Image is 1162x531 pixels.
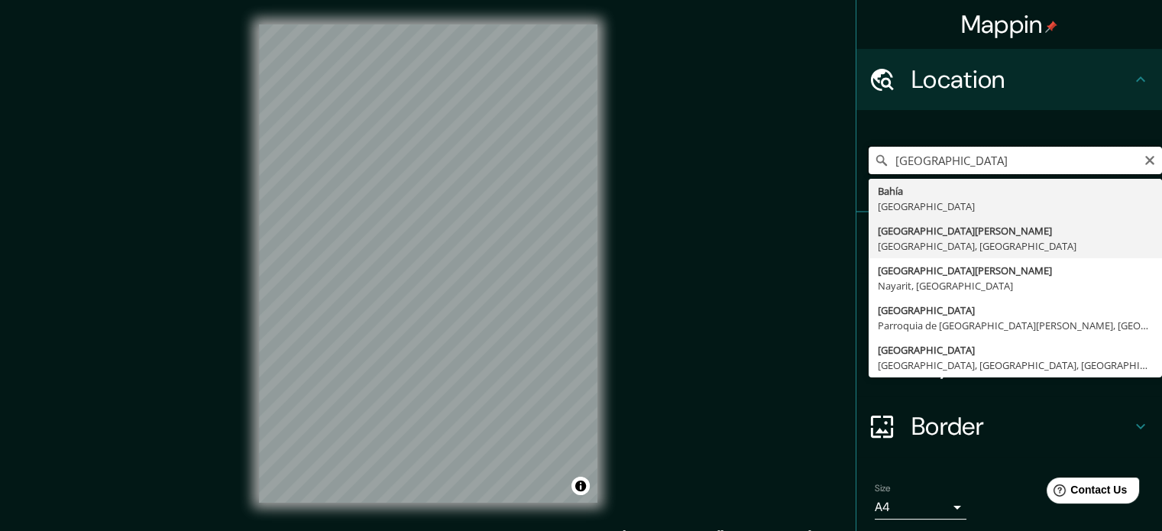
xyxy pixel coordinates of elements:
[878,318,1153,333] div: Parroquia de [GEOGRAPHIC_DATA][PERSON_NAME], [GEOGRAPHIC_DATA]
[911,350,1131,380] h4: Layout
[1144,152,1156,167] button: Clear
[878,263,1153,278] div: [GEOGRAPHIC_DATA][PERSON_NAME]
[856,396,1162,457] div: Border
[869,147,1162,174] input: Pick your city or area
[856,212,1162,274] div: Pins
[875,495,966,520] div: A4
[571,477,590,495] button: Toggle attribution
[961,9,1058,40] h4: Mappin
[878,183,1153,199] div: Bahía
[259,24,597,503] canvas: Map
[875,482,891,495] label: Size
[878,342,1153,358] div: [GEOGRAPHIC_DATA]
[1045,21,1057,33] img: pin-icon.png
[878,238,1153,254] div: [GEOGRAPHIC_DATA], [GEOGRAPHIC_DATA]
[878,303,1153,318] div: [GEOGRAPHIC_DATA]
[856,49,1162,110] div: Location
[911,411,1131,442] h4: Border
[911,64,1131,95] h4: Location
[878,199,1153,214] div: [GEOGRAPHIC_DATA]
[1026,471,1145,514] iframe: Help widget launcher
[878,223,1153,238] div: [GEOGRAPHIC_DATA][PERSON_NAME]
[856,274,1162,335] div: Style
[856,335,1162,396] div: Layout
[878,278,1153,293] div: Nayarit, [GEOGRAPHIC_DATA]
[878,358,1153,373] div: [GEOGRAPHIC_DATA], [GEOGRAPHIC_DATA], [GEOGRAPHIC_DATA]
